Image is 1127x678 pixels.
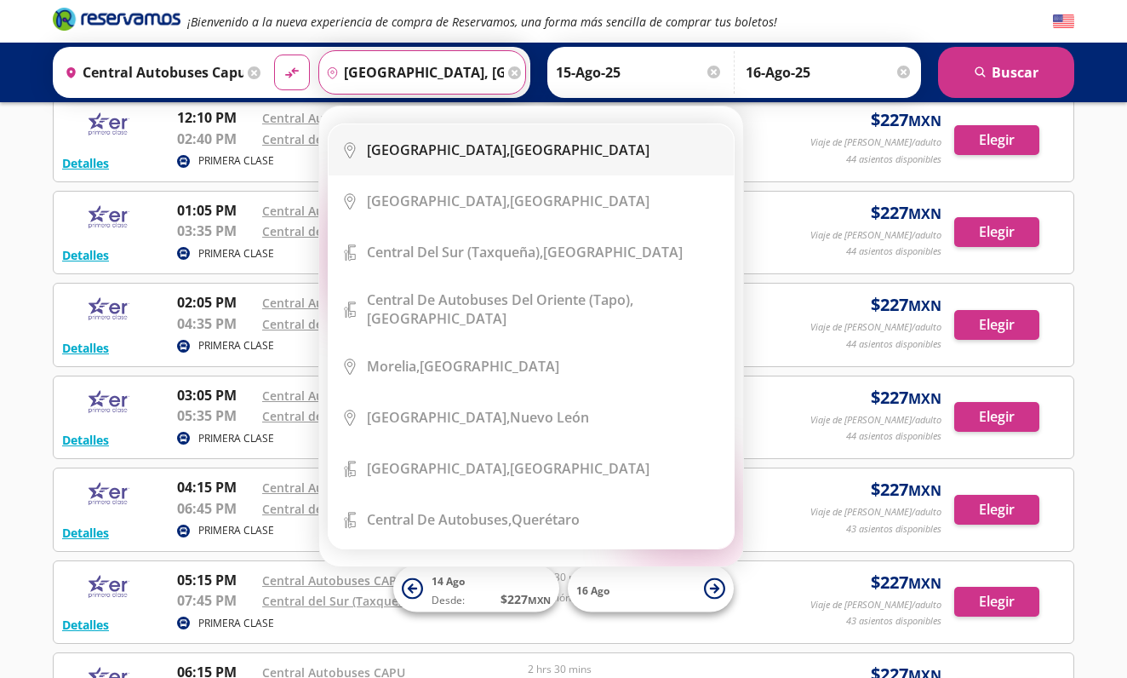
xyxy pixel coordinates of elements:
[367,290,633,309] b: Central de Autobuses del Oriente (tapo),
[262,501,416,517] a: Central del Sur (Taxqueña)
[846,614,941,629] p: 43 asientos disponibles
[177,292,254,313] p: 02:05 PM
[53,6,180,32] i: Brand Logo
[177,313,254,334] p: 04:35 PM
[62,477,156,511] img: RESERVAMOS
[62,246,109,264] button: Detalles
[367,243,683,261] div: [GEOGRAPHIC_DATA]
[177,498,254,519] p: 06:45 PM
[367,408,589,427] div: Nuevo León
[262,388,405,404] a: Central Autobuses CAPU
[846,429,941,444] p: 44 asientos disponibles
[367,192,510,210] b: [GEOGRAPHIC_DATA],
[62,431,109,449] button: Detalles
[262,316,416,332] a: Central del Sur (Taxqueña)
[954,495,1039,525] button: Elegir
[177,385,254,405] p: 03:05 PM
[177,129,254,149] p: 02:40 PM
[846,337,941,352] p: 44 asientos disponibles
[871,200,941,226] span: $ 227
[177,570,254,590] p: 05:15 PM
[432,574,465,589] span: 14 Ago
[908,112,941,130] small: MXN
[846,522,941,537] p: 43 asientos disponibles
[198,523,274,538] p: PRIMERA CLASE
[1053,11,1074,32] button: English
[198,338,274,353] p: PRIMERA CLASE
[198,431,274,446] p: PRIMERA CLASE
[367,357,420,376] b: Morelia,
[810,505,941,520] p: Viaje de [PERSON_NAME]/adulto
[871,570,941,595] span: $ 227
[262,131,416,147] a: Central del Sur (Taxqueña)
[954,402,1039,432] button: Elegir
[62,200,156,234] img: RESERVAMOS
[62,385,156,419] img: RESERVAMOS
[908,574,941,593] small: MXN
[62,154,109,172] button: Detalles
[367,192,649,210] div: [GEOGRAPHIC_DATA]
[62,570,156,604] img: RESERVAMOS
[262,408,416,424] a: Central del Sur (Taxqueña)
[810,320,941,335] p: Viaje de [PERSON_NAME]/adulto
[262,480,405,496] a: Central Autobuses CAPU
[177,590,254,611] p: 07:45 PM
[262,223,416,239] a: Central del Sur (Taxqueña)
[262,593,416,609] a: Central del Sur (Taxqueña)
[871,107,941,133] span: $ 227
[871,477,941,503] span: $ 227
[954,310,1039,340] button: Elegir
[954,587,1039,617] button: Elegir
[367,141,510,159] b: [GEOGRAPHIC_DATA],
[568,566,734,612] button: 16 Ago
[846,244,941,259] p: 44 asientos disponibles
[198,616,274,631] p: PRIMERA CLASE
[908,481,941,500] small: MXN
[846,152,941,167] p: 44 asientos disponibles
[177,405,254,426] p: 05:35 PM
[62,107,156,141] img: RESERVAMOS
[501,590,551,608] span: $ 227
[908,296,941,315] small: MXN
[954,217,1039,247] button: Elegir
[810,228,941,243] p: Viaje de [PERSON_NAME]/adulto
[58,51,243,94] input: Buscar Origen
[367,459,510,478] b: [GEOGRAPHIC_DATA],
[367,408,510,427] b: [GEOGRAPHIC_DATA],
[908,389,941,408] small: MXN
[62,292,156,326] img: RESERVAMOS
[908,204,941,223] small: MXN
[367,141,649,159] div: [GEOGRAPHIC_DATA]
[576,583,609,597] span: 16 Ago
[393,566,559,612] button: 14 AgoDesde:$227MXN
[871,385,941,411] span: $ 227
[432,593,465,608] span: Desde:
[871,292,941,318] span: $ 227
[177,107,254,128] p: 12:10 PM
[367,243,543,261] b: Central del Sur (taxqueña),
[810,598,941,612] p: Viaje de [PERSON_NAME]/adulto
[954,125,1039,155] button: Elegir
[53,6,180,37] a: Brand Logo
[262,295,405,311] a: Central Autobuses CAPU
[810,135,941,150] p: Viaje de [PERSON_NAME]/adulto
[177,477,254,497] p: 04:15 PM
[319,51,505,94] input: Buscar Destino
[810,413,941,428] p: Viaje de [PERSON_NAME]/adulto
[367,510,512,529] b: Central de Autobuses,
[262,110,405,126] a: Central Autobuses CAPU
[187,14,777,30] em: ¡Bienvenido a la nueva experiencia de compra de Reservamos, una forma más sencilla de comprar tus...
[62,616,109,634] button: Detalles
[62,339,109,357] button: Detalles
[62,524,109,542] button: Detalles
[262,203,405,219] a: Central Autobuses CAPU
[367,357,559,376] div: [GEOGRAPHIC_DATA]
[198,246,274,261] p: PRIMERA CLASE
[177,221,254,241] p: 03:35 PM
[198,153,274,169] p: PRIMERA CLASE
[367,459,649,478] div: [GEOGRAPHIC_DATA]
[367,290,721,328] div: [GEOGRAPHIC_DATA]
[262,572,405,589] a: Central Autobuses CAPU
[528,662,785,677] p: 2 hrs 30 mins
[367,510,580,529] div: Querétaro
